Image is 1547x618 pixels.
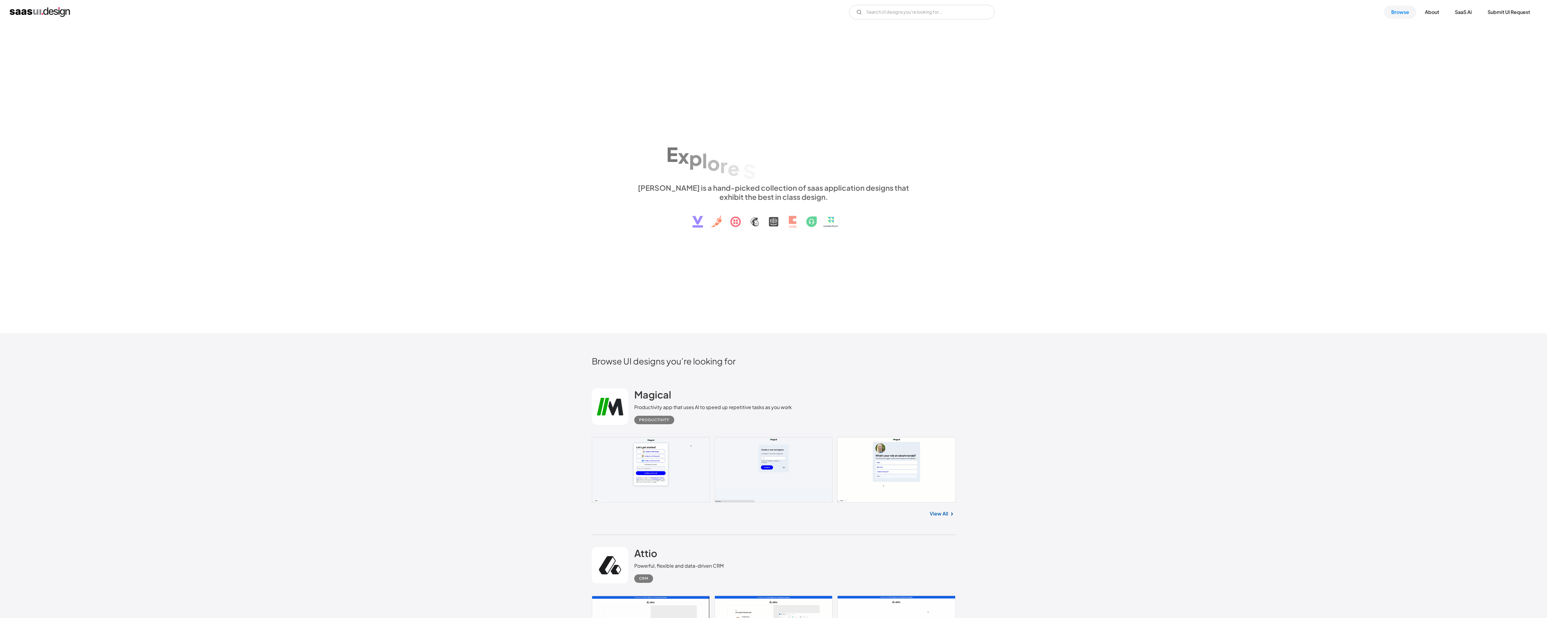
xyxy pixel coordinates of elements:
[1448,5,1479,19] a: SaaS Ai
[634,388,671,401] h2: Magical
[639,575,648,582] div: CRM
[678,144,689,168] div: x
[682,201,865,233] img: text, icon, saas logo
[1480,5,1537,19] a: Submit UI Request
[1384,5,1416,19] a: Browse
[849,5,995,19] form: Email Form
[849,5,995,19] input: Search UI designs you're looking for...
[689,146,702,170] div: p
[592,356,955,366] h2: Browse UI designs you’re looking for
[743,160,755,183] div: S
[634,130,913,177] h1: Explore SaaS UI design patterns & interactions.
[634,404,792,411] div: Productivity app that uses AI to speed up repetitive tasks as you work
[666,143,678,166] div: E
[1418,5,1446,19] a: About
[728,157,739,180] div: e
[702,149,707,172] div: l
[930,510,948,517] a: View All
[639,416,669,424] div: Productivity
[720,154,728,177] div: r
[10,7,70,17] a: home
[707,151,720,175] div: o
[634,388,671,404] a: Magical
[634,547,657,562] a: Attio
[634,183,913,201] div: [PERSON_NAME] is a hand-picked collection of saas application designs that exhibit the best in cl...
[634,562,724,569] div: Powerful, flexible and data-driven CRM
[634,547,657,559] h2: Attio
